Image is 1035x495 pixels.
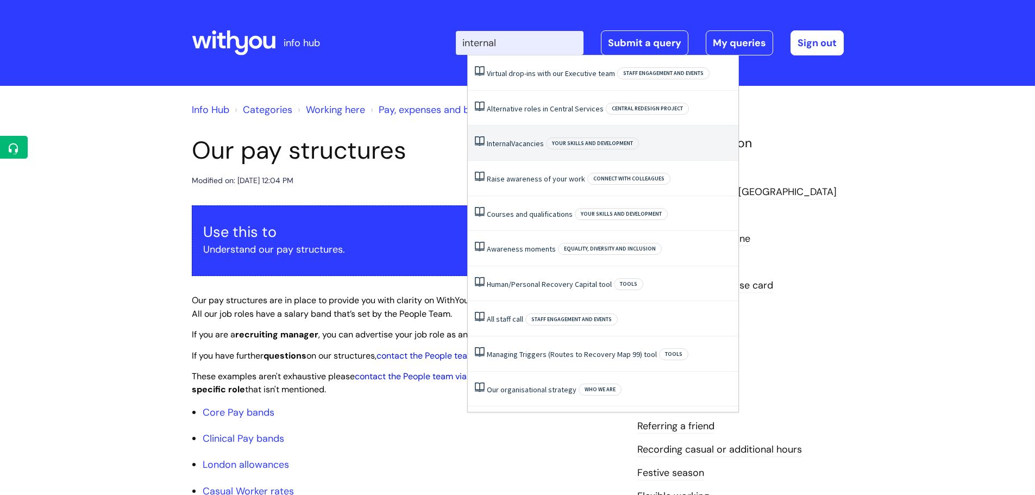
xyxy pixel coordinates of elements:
h1: Our pay structures [192,136,621,165]
span: Staff engagement and events [525,314,618,325]
a: Submit a query [601,30,688,55]
a: Clinical Pay bands [203,432,284,445]
li: Pay, expenses and benefits [368,101,500,118]
span: Tools [659,348,688,360]
span: Equality, Diversity and Inclusion [558,243,662,255]
div: | - [456,30,844,55]
a: Festive season [637,466,704,480]
a: contact the People team via the Helpdesk [377,350,543,361]
h4: Related Information [637,136,844,151]
a: Our organisational strategy [487,385,576,394]
span: Tools [614,278,643,290]
a: Managing Triggers (Routes to Recovery Map 99) tool [487,349,657,359]
span: Our pay structures are in place to provide you with clarity on WithYou salaries, allowances and c... [192,295,620,319]
a: Recording casual or additional hours [637,443,802,457]
strong: recruiting manager [235,329,318,340]
a: InternalVacancies [487,139,544,148]
a: Referring a friend [637,419,714,434]
a: Info Hub [192,103,229,116]
strong: questions [264,350,306,361]
a: London allowances [203,458,289,471]
span: Your skills and development [546,137,639,149]
p: Understand our pay structures. [203,241,610,258]
div: Modified on: [DATE] 12:04 PM [192,174,293,187]
a: Awareness moments [487,244,556,254]
a: Alternative roles in Central Services [487,104,604,114]
a: Core Pay bands [203,406,274,419]
a: Working here [306,103,365,116]
a: Pay, expenses and benefits [379,103,500,116]
span: If you have further on our structures, . [192,350,545,361]
a: contact the People team via the Helpdesk [355,371,522,382]
span: If you are a , you can advertise your job role as any salary within the assigned pay band. [192,329,620,340]
span: Connect with colleagues [587,173,670,185]
h3: Use this to [203,223,610,241]
span: Central redesign project [606,103,689,115]
li: Solution home [232,101,292,118]
a: Raise awareness of your work [487,174,585,184]
a: All staff call [487,314,523,324]
a: My queries [706,30,773,55]
span: Your skills and development [575,208,668,220]
a: Categories [243,103,292,116]
p: info hub [284,34,320,52]
input: Search [456,31,584,55]
a: Virtual drop-ins with our Executive team [487,68,615,78]
a: Sign out [791,30,844,55]
a: Human/Personal Recovery Capital tool [487,279,612,289]
span: Who we are [579,384,622,396]
span: Internal [487,139,511,148]
span: These examples aren't exhaustive please if you want to that isn't mentioned. [192,371,609,396]
span: Staff engagement and events [617,67,710,79]
a: Courses and qualifications [487,209,573,219]
li: Working here [295,101,365,118]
